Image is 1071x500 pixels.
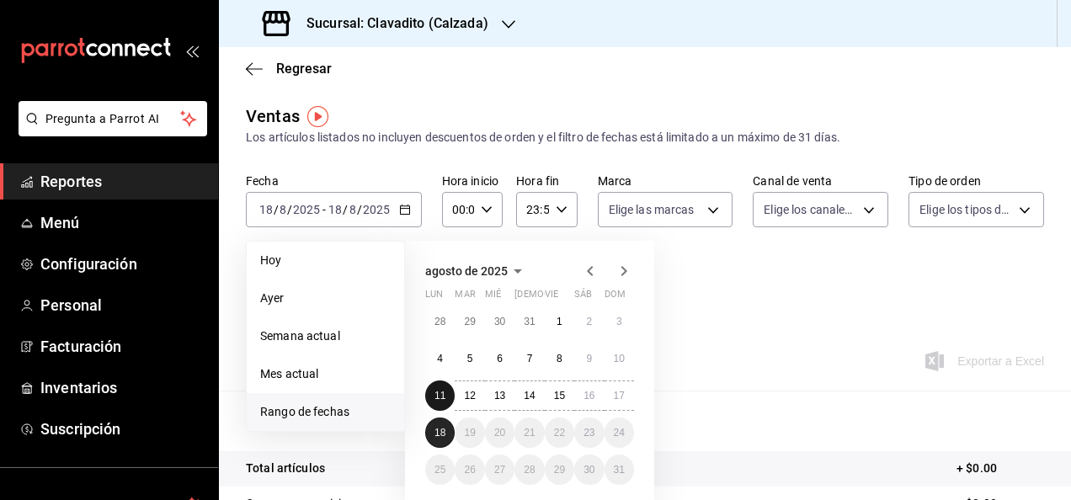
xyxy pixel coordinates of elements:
label: Tipo de orden [908,175,1044,187]
span: Regresar [276,61,332,77]
input: ---- [292,203,321,216]
input: -- [328,203,343,216]
button: 24 de agosto de 2025 [605,418,634,448]
button: 3 de agosto de 2025 [605,306,634,337]
button: 6 de agosto de 2025 [485,343,514,374]
abbr: 15 de agosto de 2025 [554,390,565,402]
button: 25 de agosto de 2025 [425,455,455,485]
abbr: 25 de agosto de 2025 [434,464,445,476]
button: 1 de agosto de 2025 [545,306,574,337]
button: 19 de agosto de 2025 [455,418,484,448]
button: 28 de agosto de 2025 [514,455,544,485]
span: Reportes [40,170,205,193]
abbr: 21 de agosto de 2025 [524,427,535,439]
abbr: 8 de agosto de 2025 [557,353,562,364]
div: Los artículos listados no incluyen descuentos de orden y el filtro de fechas está limitado a un m... [246,129,1044,146]
h3: Sucursal: Clavadito (Calzada) [293,13,488,34]
button: 27 de agosto de 2025 [485,455,514,485]
abbr: sábado [574,289,592,306]
button: 31 de agosto de 2025 [605,455,634,485]
abbr: 3 de agosto de 2025 [616,316,622,327]
span: Elige las marcas [609,201,695,218]
button: 23 de agosto de 2025 [574,418,604,448]
abbr: domingo [605,289,626,306]
input: -- [349,203,357,216]
button: 16 de agosto de 2025 [574,380,604,411]
abbr: 14 de agosto de 2025 [524,390,535,402]
p: Total artículos [246,460,325,477]
button: 17 de agosto de 2025 [605,380,634,411]
button: 10 de agosto de 2025 [605,343,634,374]
button: 15 de agosto de 2025 [545,380,574,411]
button: 31 de julio de 2025 [514,306,544,337]
abbr: jueves [514,289,614,306]
button: 5 de agosto de 2025 [455,343,484,374]
span: Menú [40,211,205,234]
button: 28 de julio de 2025 [425,306,455,337]
abbr: 29 de julio de 2025 [464,316,475,327]
abbr: 31 de agosto de 2025 [614,464,625,476]
abbr: 28 de julio de 2025 [434,316,445,327]
label: Marca [598,175,733,187]
button: agosto de 2025 [425,261,528,281]
button: 11 de agosto de 2025 [425,380,455,411]
span: Mes actual [260,365,391,383]
button: 21 de agosto de 2025 [514,418,544,448]
button: 30 de julio de 2025 [485,306,514,337]
span: Elige los tipos de orden [919,201,1013,218]
abbr: 12 de agosto de 2025 [464,390,475,402]
abbr: 31 de julio de 2025 [524,316,535,327]
label: Fecha [246,175,422,187]
abbr: 18 de agosto de 2025 [434,427,445,439]
button: Regresar [246,61,332,77]
button: open_drawer_menu [185,44,199,57]
a: Pregunta a Parrot AI [12,122,207,140]
button: 13 de agosto de 2025 [485,380,514,411]
span: / [343,203,348,216]
abbr: 1 de agosto de 2025 [557,316,562,327]
abbr: 10 de agosto de 2025 [614,353,625,364]
span: Elige los canales de venta [764,201,857,218]
input: -- [279,203,287,216]
span: Configuración [40,253,205,275]
button: 2 de agosto de 2025 [574,306,604,337]
abbr: 17 de agosto de 2025 [614,390,625,402]
abbr: 26 de agosto de 2025 [464,464,475,476]
button: 29 de julio de 2025 [455,306,484,337]
img: Tooltip marker [307,106,328,127]
button: 20 de agosto de 2025 [485,418,514,448]
abbr: 28 de agosto de 2025 [524,464,535,476]
abbr: 7 de agosto de 2025 [527,353,533,364]
button: 14 de agosto de 2025 [514,380,544,411]
abbr: 4 de agosto de 2025 [437,353,443,364]
abbr: 16 de agosto de 2025 [583,390,594,402]
button: 26 de agosto de 2025 [455,455,484,485]
span: Facturación [40,335,205,358]
span: Personal [40,294,205,316]
span: Pregunta a Parrot AI [45,110,181,128]
button: 7 de agosto de 2025 [514,343,544,374]
span: Rango de fechas [260,403,391,421]
abbr: 23 de agosto de 2025 [583,427,594,439]
abbr: 13 de agosto de 2025 [494,390,505,402]
abbr: lunes [425,289,443,306]
span: / [287,203,292,216]
label: Hora inicio [442,175,503,187]
span: Hoy [260,252,391,269]
span: Ayer [260,290,391,307]
abbr: 11 de agosto de 2025 [434,390,445,402]
label: Hora fin [516,175,577,187]
abbr: 9 de agosto de 2025 [586,353,592,364]
input: ---- [362,203,391,216]
span: agosto de 2025 [425,264,508,278]
button: 9 de agosto de 2025 [574,343,604,374]
span: Suscripción [40,418,205,440]
div: Ventas [246,104,300,129]
input: -- [258,203,274,216]
abbr: miércoles [485,289,501,306]
abbr: martes [455,289,475,306]
span: / [357,203,362,216]
abbr: 20 de agosto de 2025 [494,427,505,439]
button: 22 de agosto de 2025 [545,418,574,448]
